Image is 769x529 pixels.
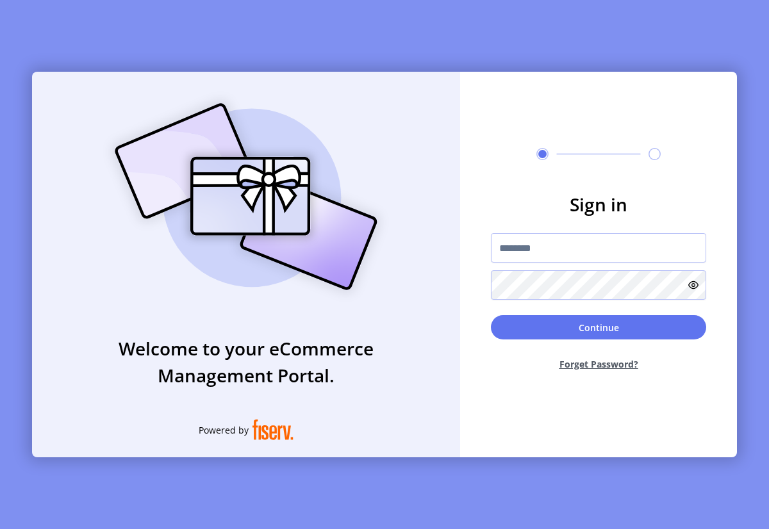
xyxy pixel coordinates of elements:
[491,347,706,381] button: Forget Password?
[491,191,706,218] h3: Sign in
[491,315,706,339] button: Continue
[32,335,460,389] h3: Welcome to your eCommerce Management Portal.
[95,89,397,304] img: card_Illustration.svg
[199,423,249,437] span: Powered by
